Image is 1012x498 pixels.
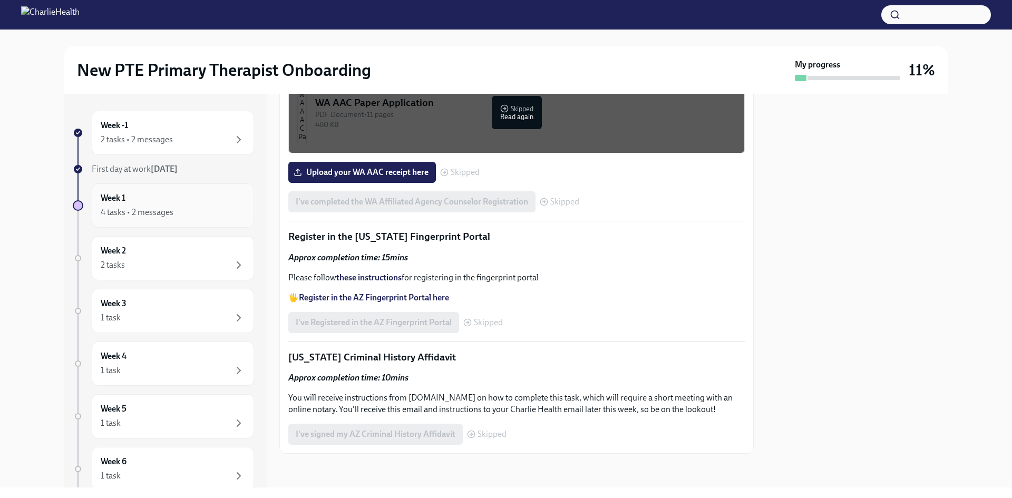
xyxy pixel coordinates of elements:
div: 1 task [101,417,121,429]
span: Skipped [478,430,507,438]
div: 1 task [101,470,121,482]
a: Week -12 tasks • 2 messages [73,111,254,155]
div: 1 task [101,312,121,324]
h6: Week 4 [101,350,126,362]
h6: Week -1 [101,120,128,131]
strong: My progress [795,59,840,71]
img: WA AAC Paper Application [297,81,307,144]
h6: Week 1 [101,192,125,204]
a: Week 41 task [73,341,254,386]
h6: Week 3 [101,298,126,309]
a: Week 61 task [73,447,254,491]
img: CharlieHealth [21,6,80,23]
div: 2 tasks • 2 messages [101,134,173,145]
h6: Week 5 [101,403,126,415]
div: 480 KB [315,120,736,130]
h3: 11% [909,61,935,80]
span: Upload your WA AAC receipt here [296,167,429,178]
p: 🖐️ [288,292,745,304]
button: WA AAC Paper ApplicationPDF Document•11 pages480 KBSkippedRead again [288,72,745,153]
span: Skipped [550,198,579,206]
span: Skipped [474,318,503,327]
label: Upload your WA AAC receipt here [288,162,436,183]
a: Register in the AZ Fingerprint Portal here [299,292,449,302]
p: [US_STATE] Criminal History Affidavit [288,350,745,364]
strong: Approx completion time: 10mins [288,373,408,383]
a: Week 14 tasks • 2 messages [73,183,254,228]
strong: Approx completion time: 15mins [288,252,408,262]
a: Week 22 tasks [73,236,254,280]
a: these instructions [336,272,402,282]
h6: Week 6 [101,456,126,467]
h2: New PTE Primary Therapist Onboarding [77,60,371,81]
strong: [DATE] [151,164,178,174]
div: 1 task [101,365,121,376]
a: Week 51 task [73,394,254,438]
a: Week 31 task [73,289,254,333]
div: 4 tasks • 2 messages [101,207,173,218]
span: First day at work [92,164,178,174]
p: Please follow for registering in the fingerprint portal [288,272,745,284]
span: Skipped [451,168,480,177]
a: First day at work[DATE] [73,163,254,175]
h6: Week 2 [101,245,126,257]
div: 2 tasks [101,259,125,271]
div: WA AAC Paper Application [315,96,736,110]
div: PDF Document • 11 pages [315,110,736,120]
p: Register in the [US_STATE] Fingerprint Portal [288,230,745,243]
p: You will receive instructions from [DOMAIN_NAME] on how to complete this task, which will require... [288,392,745,415]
